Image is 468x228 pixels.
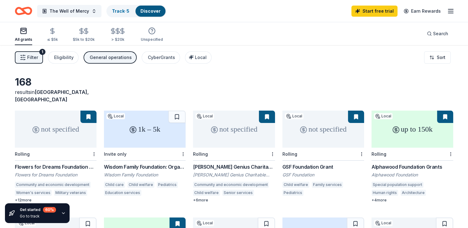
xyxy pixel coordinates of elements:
a: up to 150kLocalRollingAlphawood Foundation GrantsAlphawood FoundationSpecial population supportHu... [371,111,453,203]
div: Rolling [371,151,386,157]
div: Human rights [371,190,398,196]
div: + 6 more [193,198,275,203]
div: [PERSON_NAME] Genius Charitable Trust [193,172,275,178]
div: 60 % [43,207,56,213]
div: Community and economic development [15,182,91,188]
div: ≤ $5k [47,37,58,42]
div: Eligibility [54,54,74,61]
button: Sort [424,51,451,64]
div: not specified [282,111,364,148]
div: Senior services [222,190,254,196]
span: [GEOGRAPHIC_DATA], [GEOGRAPHIC_DATA] [15,89,89,103]
div: Family services [312,182,343,188]
button: > $20k [109,25,126,45]
a: 1k – 5kLocalInvite onlyWisdom Family Foundation: Organizations GrantWisdom Family FoundationChild... [104,111,186,198]
div: Women's services [15,190,52,196]
button: Track· 5Discover [106,5,166,17]
div: Invite only [104,151,127,157]
div: Local [374,113,393,119]
button: $5k to $20k [73,25,95,45]
div: [PERSON_NAME] Genius Charitable Trust Grant [193,163,275,171]
button: General operations [84,51,137,64]
div: Architecture [401,190,426,196]
div: Alphawood Foundation [371,172,453,178]
div: Child welfare [282,182,309,188]
div: Rolling [15,151,30,157]
button: ≤ $5k [47,25,58,45]
button: Unspecified [141,25,163,45]
div: 1 [39,49,45,55]
div: Pediatrics [157,182,178,188]
div: Local [374,220,393,226]
div: Child care [104,182,125,188]
button: Search [422,27,453,40]
div: > $20k [109,37,126,42]
div: $5k to $20k [73,37,95,42]
div: Unspecified [141,37,163,42]
div: Education services [104,190,141,196]
span: Sort [437,54,445,61]
button: CyberGrants [142,51,180,64]
div: Community and economic development [193,182,269,188]
div: General operations [90,54,132,61]
a: Discover [140,8,161,14]
div: + 4 more [371,198,453,203]
a: not specifiedLocalRolling[PERSON_NAME] Genius Charitable Trust Grant[PERSON_NAME] Genius Charitab... [193,111,275,203]
a: not specifiedLocalRollingGSF Foundation GrantGSF FoundationChild welfareFamily servicesPediatrics [282,111,364,198]
div: Flowers for Dreams Foundation Grant [15,163,97,171]
button: All grants [15,25,32,45]
div: Pediatrics [282,190,303,196]
span: Filter [27,54,38,61]
span: Search [433,30,448,37]
span: Local [195,55,207,60]
div: not specified [15,111,97,148]
div: 168 [15,76,97,88]
div: GSF Foundation Grant [282,163,364,171]
div: Military veterans [54,190,87,196]
div: Local [106,113,125,119]
div: Alphawood Foundation Grants [371,163,453,171]
a: Start free trial [351,6,397,17]
div: Go to track [20,214,56,219]
span: The Well of Mercy [49,7,89,15]
div: results [15,88,97,103]
div: Rolling [193,151,208,157]
div: Wisdom Family Foundation: Organizations Grant [104,163,186,171]
div: Local [285,113,303,119]
div: Rolling [282,151,297,157]
div: CyberGrants [148,54,175,61]
button: Eligibility [48,51,79,64]
div: Local [195,220,214,226]
div: GSF Foundation [282,172,364,178]
a: Earn Rewards [400,6,444,17]
div: Wisdom Family Foundation [104,172,186,178]
div: up to 150k [371,111,453,148]
div: + 12 more [15,198,97,203]
span: in [15,89,89,103]
div: Child welfare [127,182,154,188]
button: Local [185,51,212,64]
div: Get started [20,207,56,213]
div: 1k – 5k [104,111,186,148]
div: Flowers for Dreams Foundation [15,172,97,178]
a: Track· 5 [112,8,129,14]
div: Child welfare [193,190,220,196]
div: Special population support [371,182,423,188]
a: not specifiedRollingFlowers for Dreams Foundation GrantFlowers for Dreams FoundationCommunity and... [15,111,97,203]
div: All grants [15,37,32,42]
button: The Well of Mercy [37,5,101,17]
div: not specified [193,111,275,148]
div: Local [195,113,214,119]
button: Filter1 [15,51,43,64]
a: Home [15,4,32,18]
